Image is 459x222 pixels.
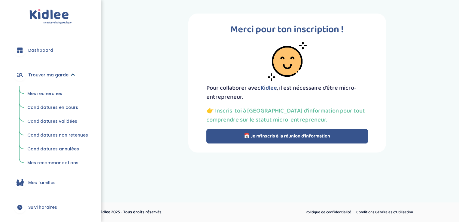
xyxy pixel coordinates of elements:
[9,64,92,86] a: Trouver ma garde
[23,116,92,127] a: Candidatures validées
[27,91,62,97] span: Mes recherches
[23,157,92,169] a: Mes recommandations
[260,83,277,93] span: Kidlee
[206,129,368,143] button: 📅 Je m’inscris à la réunion d’information
[23,130,92,141] a: Candidatures non retenues
[29,9,72,24] img: logo.svg
[28,204,57,211] span: Suivi horaires
[206,23,368,37] p: Merci pour ton inscription !
[27,160,78,166] span: Mes recommandations
[268,42,307,81] img: smiley-face
[28,180,56,186] span: Mes familles
[9,39,92,61] a: Dashboard
[9,196,92,218] a: Suivi horaires
[9,172,92,193] a: Mes familles
[27,104,78,110] span: Candidatures en cours
[27,118,77,124] span: Candidatures validées
[95,209,255,215] p: © Kidlee 2025 - Tous droits réservés.
[206,106,368,124] p: 👉 Inscris-toi à [GEOGRAPHIC_DATA] d’information pour tout comprendre sur le statut micro-entrepre...
[27,146,79,152] span: Candidatures annulées
[206,83,368,101] p: Pour collaborer avec , il est nécessaire d’être micro-entrepreneur.
[354,208,415,216] a: Conditions Générales d’Utilisation
[303,208,353,216] a: Politique de confidentialité
[23,88,92,100] a: Mes recherches
[23,102,92,113] a: Candidatures en cours
[28,72,68,78] span: Trouver ma garde
[28,47,53,54] span: Dashboard
[23,143,92,155] a: Candidatures annulées
[27,132,88,138] span: Candidatures non retenues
